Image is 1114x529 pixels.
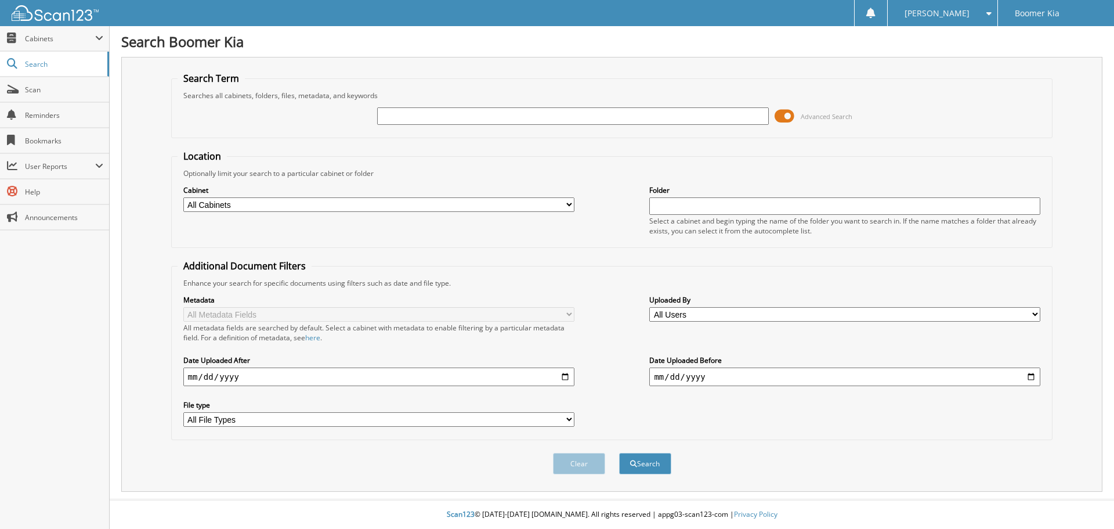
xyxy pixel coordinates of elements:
[801,112,852,121] span: Advanced Search
[183,355,574,365] label: Date Uploaded After
[649,355,1040,365] label: Date Uploaded Before
[178,260,312,272] legend: Additional Document Filters
[734,509,777,519] a: Privacy Policy
[905,10,970,17] span: [PERSON_NAME]
[183,295,574,305] label: Metadata
[12,5,99,21] img: scan123-logo-white.svg
[121,32,1102,51] h1: Search Boomer Kia
[178,150,227,163] legend: Location
[25,161,95,171] span: User Reports
[649,185,1040,195] label: Folder
[25,59,102,69] span: Search
[110,501,1114,529] div: © [DATE]-[DATE] [DOMAIN_NAME]. All rights reserved | appg03-scan123-com |
[25,213,103,222] span: Announcements
[649,295,1040,305] label: Uploaded By
[178,168,1047,178] div: Optionally limit your search to a particular cabinet or folder
[619,453,671,474] button: Search
[1015,10,1059,17] span: Boomer Kia
[178,72,245,85] legend: Search Term
[25,85,103,95] span: Scan
[25,110,103,120] span: Reminders
[305,333,320,343] a: here
[183,323,574,343] div: All metadata fields are searched by default. Select a cabinet with metadata to enable filtering b...
[553,453,605,474] button: Clear
[183,368,574,386] input: start
[25,136,103,146] span: Bookmarks
[178,91,1047,100] div: Searches all cabinets, folders, files, metadata, and keywords
[447,509,475,519] span: Scan123
[178,278,1047,288] div: Enhance your search for specific documents using filters such as date and file type.
[649,368,1040,386] input: end
[183,400,574,410] label: File type
[25,187,103,197] span: Help
[183,185,574,195] label: Cabinet
[649,216,1040,236] div: Select a cabinet and begin typing the name of the folder you want to search in. If the name match...
[25,34,95,44] span: Cabinets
